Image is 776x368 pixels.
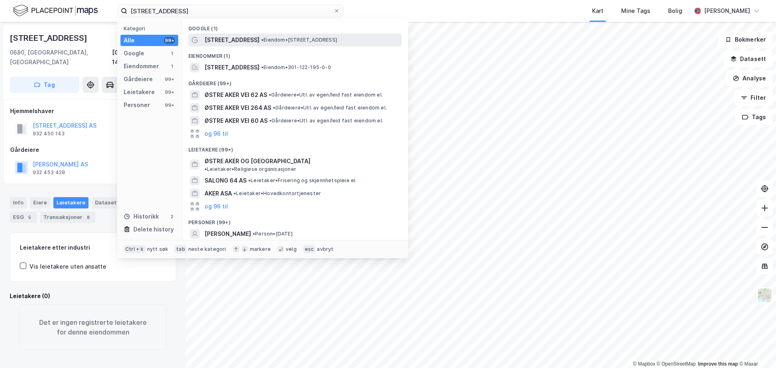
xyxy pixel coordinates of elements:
div: 8 [84,213,92,221]
span: Person • [DATE] [253,231,293,237]
span: • [261,64,264,70]
div: Mine Tags [621,6,650,16]
a: Improve this map [698,361,738,367]
span: Eiendom • 301-122-195-0-0 [261,64,331,71]
div: Leietakere [124,87,155,97]
span: ØSTRE AKER VEI 60 AS [205,116,268,126]
span: Leietaker • Hovedkontortjenester [234,190,321,197]
div: 1 [169,50,175,57]
div: ESG [10,212,37,223]
div: Delete history [133,225,174,234]
div: esc [303,245,316,253]
iframe: Chat Widget [736,329,776,368]
div: avbryt [317,246,333,252]
div: [STREET_ADDRESS] [10,32,89,44]
div: Leietakere [53,197,89,208]
div: [GEOGRAPHIC_DATA], 149/486 [112,48,176,67]
div: 932 450 143 [33,130,65,137]
button: og 96 til [205,202,228,211]
a: Mapbox [633,361,655,367]
div: Kategori [124,25,178,32]
div: 99+ [164,37,175,44]
span: ØSTRE AKER VEI 62 AS [205,90,267,100]
span: • [248,177,251,183]
span: • [234,190,236,196]
div: Eiendommer [124,61,159,71]
div: Personer (99+) [182,213,408,227]
div: Gårdeiere [124,74,153,84]
div: tab [175,245,187,253]
span: Eiendom • [STREET_ADDRESS] [261,37,337,43]
div: Leietakere etter industri [20,243,166,252]
div: markere [250,246,271,252]
button: Filter [734,90,773,106]
div: Hjemmelshaver [10,106,176,116]
span: • [205,166,207,172]
div: Leietakere (0) [10,291,176,301]
div: 932 453 428 [33,169,65,176]
div: Vis leietakere uten ansatte [30,262,106,271]
span: Gårdeiere • Utl. av egen/leid fast eiendom el. [273,105,387,111]
span: Gårdeiere • Utl. av egen/leid fast eiendom el. [269,92,383,98]
img: Z [757,288,772,303]
div: 99+ [164,102,175,108]
button: Datasett [723,51,773,67]
div: Info [10,197,27,208]
div: 0680, [GEOGRAPHIC_DATA], [GEOGRAPHIC_DATA] [10,48,112,67]
div: Google [124,48,144,58]
div: nytt søk [147,246,169,252]
span: • [261,37,264,43]
button: Analyse [726,70,773,86]
div: Kontrollprogram for chat [736,329,776,368]
div: [PERSON_NAME] [704,6,750,16]
button: Tags [735,109,773,125]
div: Transaksjoner [40,212,95,223]
span: SALONG 64 AS [205,176,247,185]
div: 99+ [164,89,175,95]
span: • [269,92,271,98]
div: neste kategori [188,246,226,252]
button: Tag [10,77,79,93]
div: Datasett [92,197,132,208]
span: [STREET_ADDRESS] [205,35,259,45]
span: Leietaker • Religiøse organisasjoner [205,166,296,172]
span: • [269,118,272,124]
span: • [273,105,275,111]
div: 2 [169,213,175,220]
div: Det er ingen registrerte leietakere for denne eiendommen [19,304,167,350]
a: OpenStreetMap [657,361,696,367]
div: Personer [124,100,150,110]
div: Leietakere (99+) [182,140,408,155]
div: Historikk [124,212,159,221]
div: velg [286,246,297,252]
div: Alle [124,36,135,45]
span: • [253,231,255,237]
div: Gårdeiere [10,145,176,155]
input: Søk på adresse, matrikkel, gårdeiere, leietakere eller personer [127,5,333,17]
span: AKER ASA [205,189,232,198]
span: [PERSON_NAME] [205,229,251,239]
div: Google (1) [182,19,408,34]
div: Kart [592,6,603,16]
span: Leietaker • Frisering og skjønnhetspleie el. [248,177,357,184]
div: Eiere [30,197,50,208]
div: Eiendommer (1) [182,46,408,61]
div: Ctrl + k [124,245,145,253]
div: Bolig [668,6,682,16]
div: 1 [169,63,175,69]
div: Gårdeiere (99+) [182,74,408,88]
span: ØSTRE AKER OG [GEOGRAPHIC_DATA] [205,156,310,166]
div: 99+ [164,76,175,82]
span: ØSTRE AKER VEI 264 AS [205,103,271,113]
button: Bokmerker [718,32,773,48]
div: 5 [25,213,34,221]
img: logo.f888ab2527a4732fd821a326f86c7f29.svg [13,4,98,18]
button: og 96 til [205,129,228,139]
span: Gårdeiere • Utl. av egen/leid fast eiendom el. [269,118,383,124]
span: [STREET_ADDRESS] [205,63,259,72]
